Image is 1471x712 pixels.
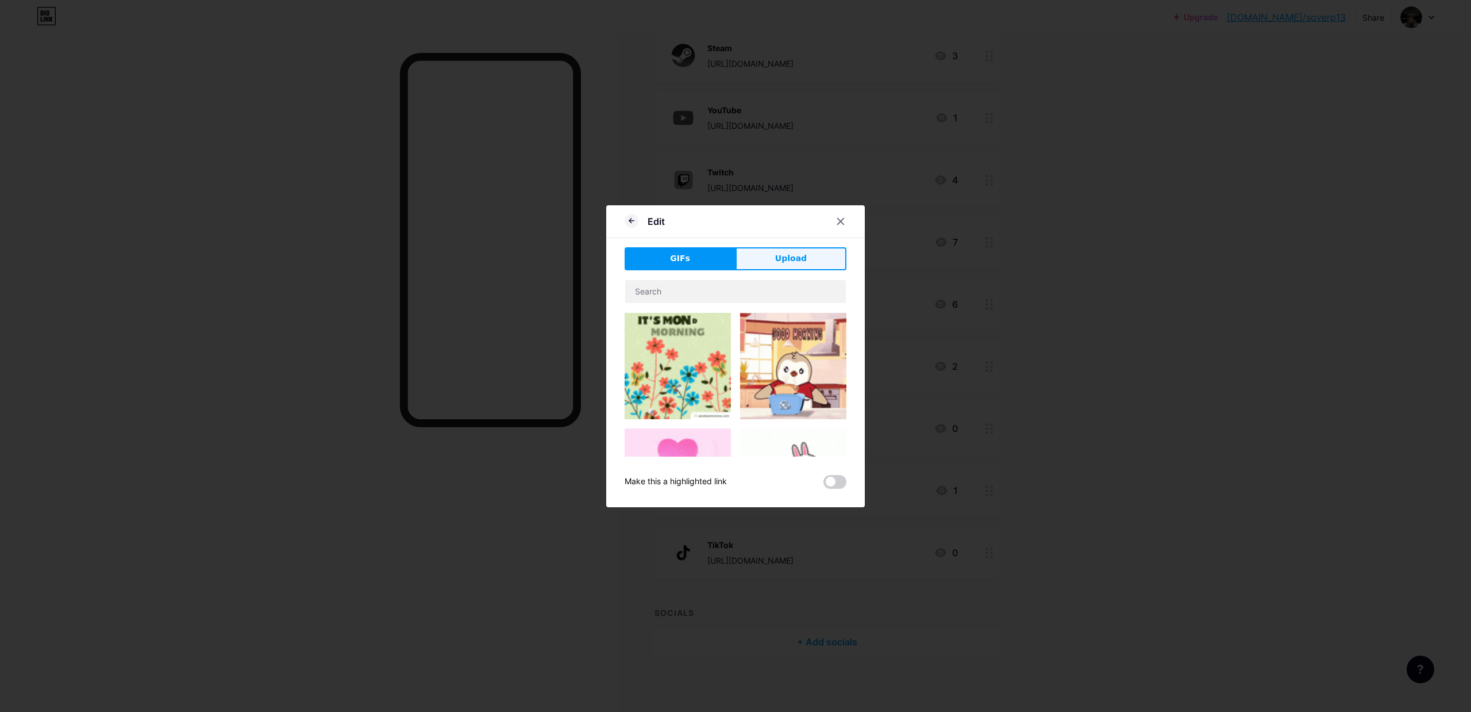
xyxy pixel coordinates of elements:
img: Gihpy [625,428,731,535]
img: Gihpy [740,313,846,419]
span: Upload [775,252,807,265]
div: Edit [648,215,665,228]
div: Make this a highlighted link [625,475,727,489]
input: Search [625,280,846,303]
button: GIFs [625,247,735,270]
span: GIFs [670,252,690,265]
img: Gihpy [625,313,731,419]
img: Gihpy [740,428,846,520]
button: Upload [735,247,846,270]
